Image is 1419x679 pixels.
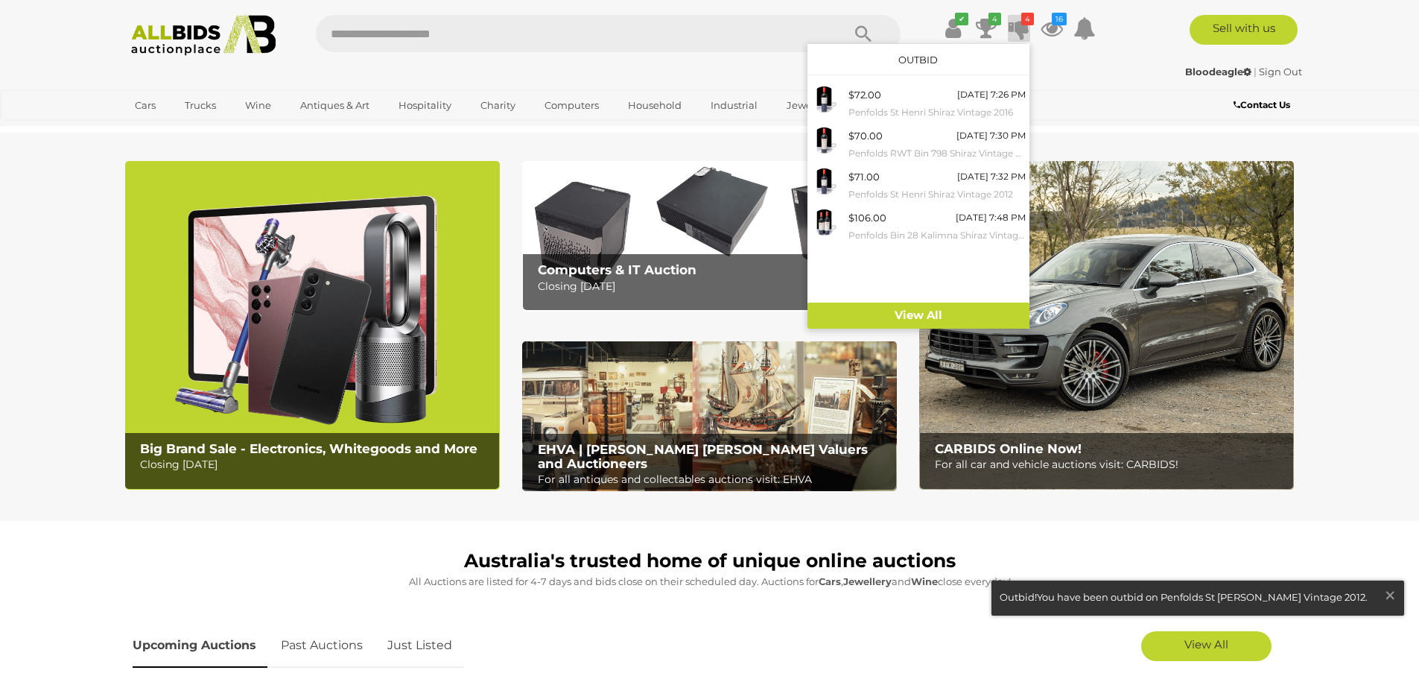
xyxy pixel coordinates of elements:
[1234,99,1290,110] b: Contact Us
[848,127,883,145] div: $70.00
[1185,66,1251,78] strong: Bloodeagle
[538,470,889,489] p: For all antiques and collectables auctions visit: EHVA
[1383,581,1397,610] span: ×
[898,54,938,66] a: Outbid
[471,93,525,118] a: Charity
[522,341,897,492] img: EHVA | Evans Hastings Valuers and Auctioneers
[125,118,250,142] a: [GEOGRAPHIC_DATA]
[522,341,897,492] a: EHVA | Evans Hastings Valuers and Auctioneers EHVA | [PERSON_NAME] [PERSON_NAME] Valuers and Auct...
[701,93,767,118] a: Industrial
[376,624,463,668] a: Just Listed
[956,127,1026,144] div: [DATE] 7:30 PM
[133,573,1287,590] p: All Auctions are listed for 4-7 days and bids close on their scheduled day. Auctions for , and cl...
[819,575,841,587] strong: Cars
[522,161,897,311] img: Computers & IT Auction
[807,83,1029,124] a: $72.00 [DATE] 7:26 PM Penfolds St Henri Shiraz Vintage 2016
[848,186,1026,203] small: Penfolds St Henri Shiraz Vintage 2012
[955,13,968,25] i: ✔
[618,93,691,118] a: Household
[807,124,1029,165] a: $70.00 [DATE] 7:30 PM Penfolds RWT Bin 798 Shiraz Vintage 2021
[975,15,997,42] a: 4
[125,93,165,118] a: Cars
[1052,13,1067,25] i: 16
[291,93,379,118] a: Antiques & Art
[935,455,1286,474] p: For all car and vehicle auctions visit: CARBIDS!
[935,441,1082,456] b: CARBIDS Online Now!
[140,455,491,474] p: Closing [DATE]
[942,15,965,42] a: ✔
[848,227,1026,244] small: Penfolds Bin 28 Kalimna Shiraz Vintage 2004 & Penfolds Private Release Shiraz Cabernet Vintage 20...
[1259,66,1302,78] a: Sign Out
[389,93,461,118] a: Hospitality
[1234,97,1294,113] a: Contact Us
[848,145,1026,162] small: Penfolds RWT Bin 798 Shiraz Vintage 2021
[848,168,880,186] div: $71.00
[125,161,500,490] img: Big Brand Sale - Electronics, Whitegoods and More
[811,209,837,236] img: 53956-4a.jpg
[1041,15,1063,42] a: 16
[919,161,1294,490] a: CARBIDS Online Now! CARBIDS Online Now! For all car and vehicle auctions visit: CARBIDS!
[919,161,1294,490] img: CARBIDS Online Now!
[125,161,500,490] a: Big Brand Sale - Electronics, Whitegoods and More Big Brand Sale - Electronics, Whitegoods and Mo...
[843,575,892,587] strong: Jewellery
[811,168,837,195] img: 53467-31a.jpg
[848,209,886,227] div: $106.00
[811,86,837,113] img: 53467-28a.jpg
[1254,66,1257,78] span: |
[777,93,842,118] a: Jewellery
[270,624,374,668] a: Past Auctions
[522,161,897,311] a: Computers & IT Auction Computers & IT Auction Closing [DATE]
[957,86,1026,103] div: [DATE] 7:26 PM
[123,15,285,56] img: Allbids.com.au
[848,104,1026,121] small: Penfolds St Henri Shiraz Vintage 2016
[826,15,901,52] button: Search
[1185,66,1254,78] a: Bloodeagle
[538,442,868,471] b: EHVA | [PERSON_NAME] [PERSON_NAME] Valuers and Auctioneers
[848,86,881,104] div: $72.00
[235,93,281,118] a: Wine
[1190,15,1298,45] a: Sell with us
[1008,15,1030,42] a: 4
[538,277,889,296] p: Closing [DATE]
[538,262,696,277] b: Computers & IT Auction
[1184,637,1228,651] span: View All
[1141,631,1272,661] a: View All
[175,93,226,118] a: Trucks
[535,93,609,118] a: Computers
[1021,13,1034,25] i: 4
[956,209,1026,226] div: [DATE] 7:48 PM
[988,13,1001,25] i: 4
[911,575,938,587] strong: Wine
[133,551,1287,572] h1: Australia's trusted home of unique online auctions
[957,168,1026,185] div: [DATE] 7:32 PM
[807,165,1029,206] a: $71.00 [DATE] 7:32 PM Penfolds St Henri Shiraz Vintage 2012
[140,441,477,456] b: Big Brand Sale - Electronics, Whitegoods and More
[811,127,837,154] img: 53467-30a.jpg
[807,206,1029,247] a: $106.00 [DATE] 7:48 PM Penfolds Bin 28 Kalimna Shiraz Vintage 2004 & Penfolds Private Release Shi...
[807,303,1029,329] a: View All
[133,624,267,668] a: Upcoming Auctions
